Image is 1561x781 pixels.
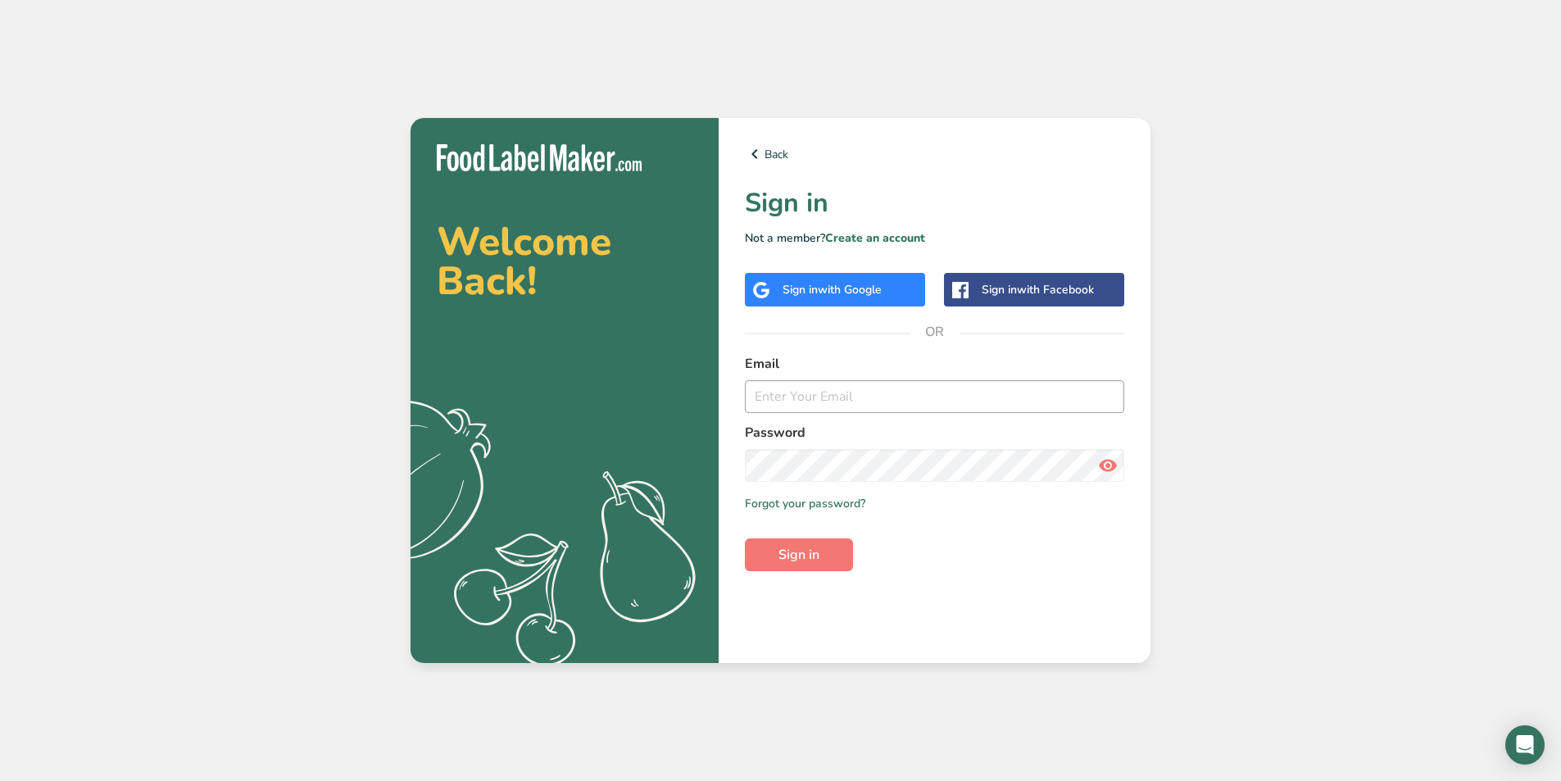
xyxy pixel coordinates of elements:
[745,380,1124,413] input: Enter Your Email
[1505,725,1545,765] div: Open Intercom Messenger
[745,184,1124,223] h1: Sign in
[437,144,642,171] img: Food Label Maker
[825,230,925,246] a: Create an account
[745,144,1124,164] a: Back
[745,495,865,512] a: Forgot your password?
[745,229,1124,247] p: Not a member?
[745,538,853,571] button: Sign in
[437,222,692,301] h2: Welcome Back!
[745,423,1124,443] label: Password
[745,354,1124,374] label: Email
[783,281,882,298] div: Sign in
[778,545,819,565] span: Sign in
[982,281,1094,298] div: Sign in
[818,282,882,297] span: with Google
[1017,282,1094,297] span: with Facebook
[910,307,960,356] span: OR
